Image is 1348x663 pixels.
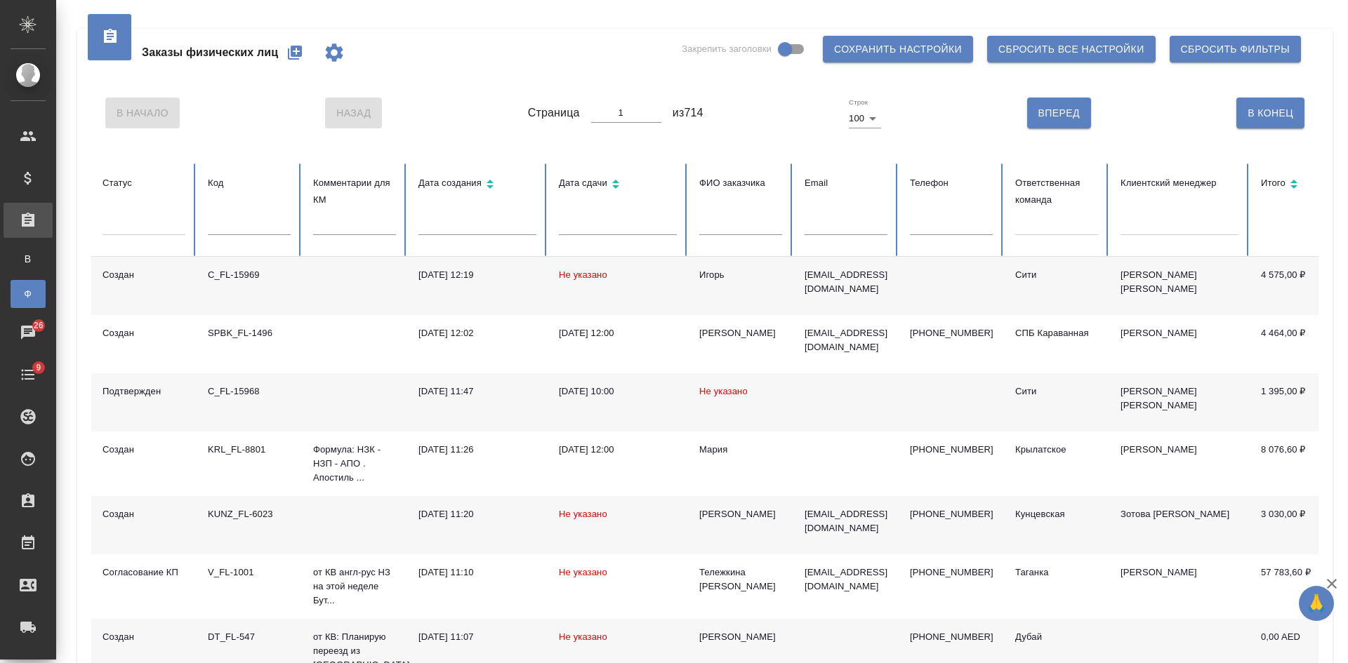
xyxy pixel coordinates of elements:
span: Сбросить все настройки [998,41,1144,58]
p: [EMAIL_ADDRESS][DOMAIN_NAME] [805,268,887,296]
a: 9 [4,357,53,392]
div: Код [208,175,291,192]
td: Зотова [PERSON_NAME] [1109,496,1250,554]
div: [DATE] 11:47 [418,384,536,399]
div: DT_FL-547 [208,630,291,644]
div: [DATE] 11:20 [418,507,536,521]
div: Согласование КП [103,565,185,580]
span: В [18,252,39,266]
div: Создан [103,326,185,340]
div: SPBK_FL-1496 [208,326,291,340]
div: Кунцевская [1015,507,1098,521]
a: 26 [4,315,53,350]
div: 100 [849,109,881,128]
div: Таганка [1015,565,1098,580]
td: [PERSON_NAME] [1109,431,1250,496]
div: Создан [103,268,185,282]
td: [PERSON_NAME] [1109,315,1250,373]
p: [EMAIL_ADDRESS][DOMAIN_NAME] [805,326,887,354]
p: от КВ англ-рус НЗ на этой неделе Бут... [313,565,396,608]
span: 9 [27,361,49,375]
p: [PHONE_NUMBER] [910,443,993,457]
p: [PHONE_NUMBER] [910,630,993,644]
span: 26 [25,319,52,333]
span: Не указано [699,386,748,396]
div: Подтвержден [103,384,185,399]
span: Страница [528,105,580,121]
div: C_FL-15969 [208,268,291,282]
p: [PHONE_NUMBER] [910,326,993,340]
span: Сохранить настройки [834,41,962,58]
td: [PERSON_NAME] [PERSON_NAME] [1109,373,1250,431]
a: Ф [11,280,46,308]
div: [DATE] 11:07 [418,630,536,644]
div: Сортировка [418,175,536,195]
div: Ответственная команда [1015,175,1098,208]
span: Ф [18,287,39,301]
div: Создан [103,507,185,521]
div: [DATE] 12:00 [559,443,677,457]
div: KRL_FL-8801 [208,443,291,457]
p: [EMAIL_ADDRESS][DOMAIN_NAME] [805,507,887,535]
div: Сити [1015,384,1098,399]
div: Тележкина [PERSON_NAME] [699,565,782,594]
p: [PHONE_NUMBER] [910,565,993,580]
div: Игорь [699,268,782,282]
span: Вперед [1038,105,1080,122]
a: В [11,245,46,273]
span: из 714 [673,105,703,121]
div: Сортировка [1261,175,1344,195]
button: Вперед [1027,98,1091,128]
td: [PERSON_NAME] [PERSON_NAME] [1109,257,1250,315]
span: Сбросить фильтры [1181,41,1290,58]
div: [PERSON_NAME] [699,630,782,644]
div: C_FL-15968 [208,384,291,399]
div: Комментарии для КМ [313,175,396,208]
span: Не указано [559,567,607,577]
div: Телефон [910,175,993,192]
div: Сити [1015,268,1098,282]
div: KUNZ_FL-6023 [208,507,291,521]
div: [DATE] 12:02 [418,326,536,340]
span: 🙏 [1304,589,1328,618]
div: Сортировка [559,175,677,195]
p: [EMAIL_ADDRESS][DOMAIN_NAME] [805,565,887,594]
span: Не указано [559,631,607,642]
div: Создан [103,630,185,644]
div: [DATE] 11:26 [418,443,536,457]
div: [DATE] 12:00 [559,326,677,340]
div: Дубай [1015,630,1098,644]
td: [PERSON_NAME] [1109,554,1250,619]
span: Закрепить заголовки [682,42,772,56]
label: Строк [849,99,868,106]
div: Создан [103,443,185,457]
div: Крылатское [1015,443,1098,457]
button: Создать [278,36,312,69]
div: ФИО заказчика [699,175,782,192]
div: [PERSON_NAME] [699,326,782,340]
div: [DATE] 11:10 [418,565,536,580]
span: Не указано [559,509,607,519]
div: Email [805,175,887,192]
button: Сбросить фильтры [1170,36,1301,62]
span: Не указано [559,269,607,280]
div: Статус [103,175,185,192]
span: Заказы физических лиц [142,44,278,61]
button: В Конец [1236,98,1304,128]
div: [DATE] 12:19 [418,268,536,282]
button: Сбросить все настройки [987,36,1156,62]
button: 🙏 [1299,586,1334,621]
div: V_FL-1001 [208,565,291,580]
div: [DATE] 10:00 [559,384,677,399]
p: Формула: НЗК - НЗП - АПО . Апостиль ... [313,443,396,485]
span: В Конец [1248,105,1293,122]
div: Мария [699,443,782,457]
div: [PERSON_NAME] [699,507,782,521]
p: [PHONE_NUMBER] [910,507,993,521]
div: Клиентский менеджер [1121,175,1238,192]
button: Сохранить настройки [823,36,973,62]
div: СПБ Караванная [1015,326,1098,340]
